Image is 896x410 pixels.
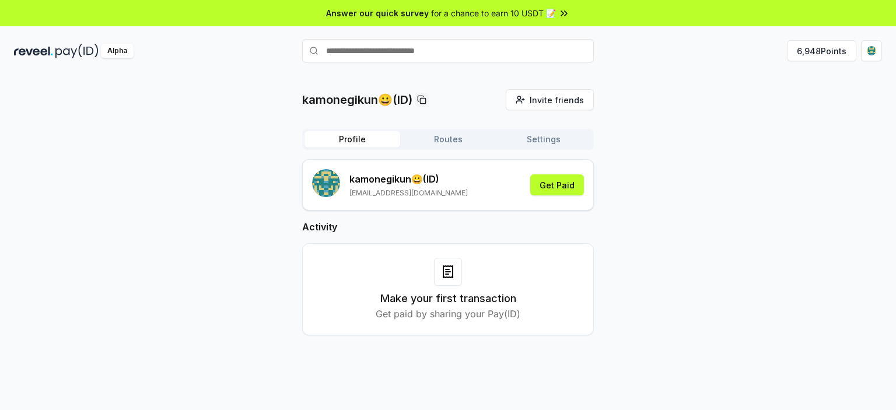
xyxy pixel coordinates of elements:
[530,174,584,195] button: Get Paid
[496,131,591,148] button: Settings
[506,89,594,110] button: Invite friends
[349,188,468,198] p: [EMAIL_ADDRESS][DOMAIN_NAME]
[55,44,99,58] img: pay_id
[530,94,584,106] span: Invite friends
[787,40,856,61] button: 6,948Points
[400,131,496,148] button: Routes
[431,7,556,19] span: for a chance to earn 10 USDT 📝
[349,172,468,186] p: kamonegikun😀 (ID)
[376,307,520,321] p: Get paid by sharing your Pay(ID)
[302,220,594,234] h2: Activity
[304,131,400,148] button: Profile
[14,44,53,58] img: reveel_dark
[302,92,412,108] p: kamonegikun😀(ID)
[380,290,516,307] h3: Make your first transaction
[101,44,134,58] div: Alpha
[326,7,429,19] span: Answer our quick survey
